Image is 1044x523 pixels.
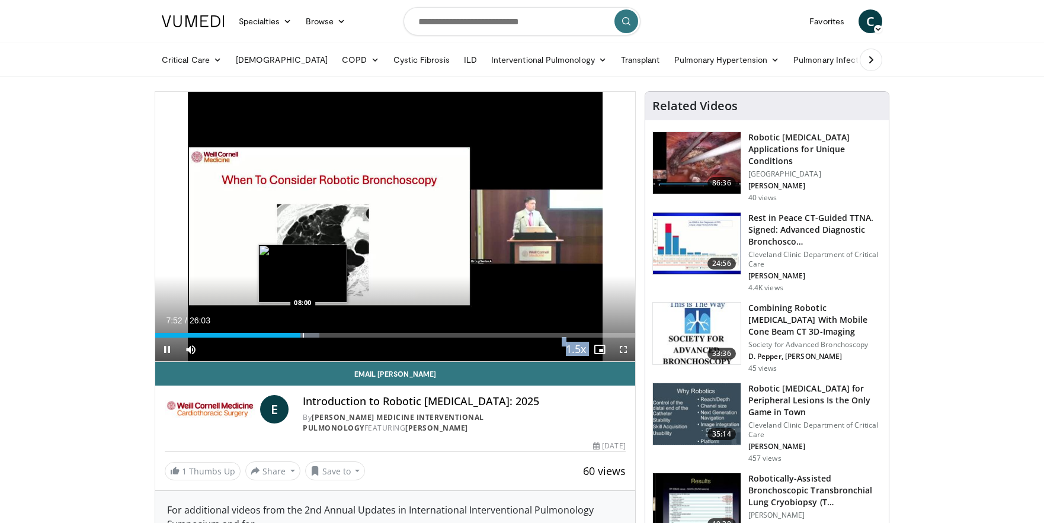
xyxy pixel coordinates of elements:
a: COPD [335,48,386,72]
a: 86:36 Robotic [MEDICAL_DATA] Applications for Unique Conditions [GEOGRAPHIC_DATA] [PERSON_NAME] 4... [652,131,882,203]
p: 457 views [748,454,782,463]
a: 35:14 Robotic [MEDICAL_DATA] for Peripheral Lesions Is the Only Game in Town Cleveland Clinic Dep... [652,383,882,463]
img: e4fc343c-97e4-4c72-9dd4-e9fdd390c2a1.150x105_q85_crop-smart_upscale.jpg [653,383,741,445]
button: Fullscreen [611,338,635,361]
span: 33:36 [707,348,736,360]
h4: Related Videos [652,99,738,113]
button: Enable picture-in-picture mode [588,338,611,361]
span: 86:36 [707,177,736,189]
p: [PERSON_NAME] [748,442,882,451]
a: C [859,9,882,33]
p: 40 views [748,193,777,203]
h4: Introduction to Robotic [MEDICAL_DATA]: 2025 [303,395,625,408]
p: [GEOGRAPHIC_DATA] [748,169,882,179]
a: Transplant [614,48,667,72]
a: 1 Thumbs Up [165,462,241,480]
div: By FEATURING [303,412,625,434]
button: Share [245,461,300,480]
h3: Robotically-Assisted Bronchoscopic Transbronchial Lung Cryobiopsy (T… [748,473,882,508]
a: 33:36 Combining Robotic [MEDICAL_DATA] With Mobile Cone Beam CT 3D-Imaging Society for Advanced B... [652,302,882,373]
span: / [185,316,187,325]
button: Mute [179,338,203,361]
a: Favorites [802,9,851,33]
a: E [260,395,289,423]
a: Browse [299,9,353,33]
span: 35:14 [707,428,736,440]
img: image.jpeg [258,245,347,303]
p: [PERSON_NAME] [748,181,882,191]
video-js: Video Player [155,92,635,362]
p: D. Pepper, [PERSON_NAME] [748,352,882,361]
input: Search topics, interventions [403,7,641,36]
h3: Rest in Peace CT-Guided TTNA. Signed: Advanced Diagnostic Bronchosco… [748,212,882,248]
a: Cystic Fibrosis [386,48,457,72]
p: Society for Advanced Bronchoscopy [748,340,882,349]
img: 865ec577-f8ed-4a8f-9f0b-b0f82b16ecc1.150x105_q85_crop-smart_upscale.jpg [653,132,741,194]
span: 26:03 [190,316,210,325]
a: [PERSON_NAME] Medicine Interventional Pulmonology [303,412,484,433]
p: Cleveland Clinic Department of Critical Care [748,250,882,269]
h3: Robotic [MEDICAL_DATA] for Peripheral Lesions Is the Only Game in Town [748,383,882,418]
button: Save to [305,461,366,480]
span: 24:56 [707,258,736,269]
p: 45 views [748,364,777,373]
p: 4.4K views [748,283,783,293]
img: 86cd2937-da93-43d8-8a88-283a3581e5ef.150x105_q85_crop-smart_upscale.jpg [653,303,741,364]
button: Pause [155,338,179,361]
a: [PERSON_NAME] [405,423,468,433]
div: [DATE] [593,441,625,451]
h3: Robotic [MEDICAL_DATA] Applications for Unique Conditions [748,131,882,167]
span: 60 views [583,464,626,478]
p: [PERSON_NAME] [748,271,882,281]
img: VuMedi Logo [162,15,225,27]
a: Email [PERSON_NAME] [155,362,635,386]
img: Weill Cornell Medicine Interventional Pulmonology [165,395,255,423]
a: Pulmonary Infection [786,48,889,72]
a: Pulmonary Hypertension [667,48,787,72]
button: Playback Rate [564,338,588,361]
a: ILD [457,48,484,72]
p: Cleveland Clinic Department of Critical Care [748,421,882,439]
p: [PERSON_NAME] [748,511,882,520]
span: 7:52 [166,316,182,325]
div: Progress Bar [155,333,635,338]
h3: Combining Robotic [MEDICAL_DATA] With Mobile Cone Beam CT 3D-Imaging [748,302,882,338]
a: 24:56 Rest in Peace CT-Guided TTNA. Signed: Advanced Diagnostic Bronchosco… Cleveland Clinic Depa... [652,212,882,293]
a: Critical Care [155,48,229,72]
span: 1 [182,466,187,477]
a: Interventional Pulmonology [484,48,614,72]
a: [DEMOGRAPHIC_DATA] [229,48,335,72]
a: Specialties [232,9,299,33]
img: 8e3631fa-1f2d-4525-9a30-a37646eef5fe.150x105_q85_crop-smart_upscale.jpg [653,213,741,274]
